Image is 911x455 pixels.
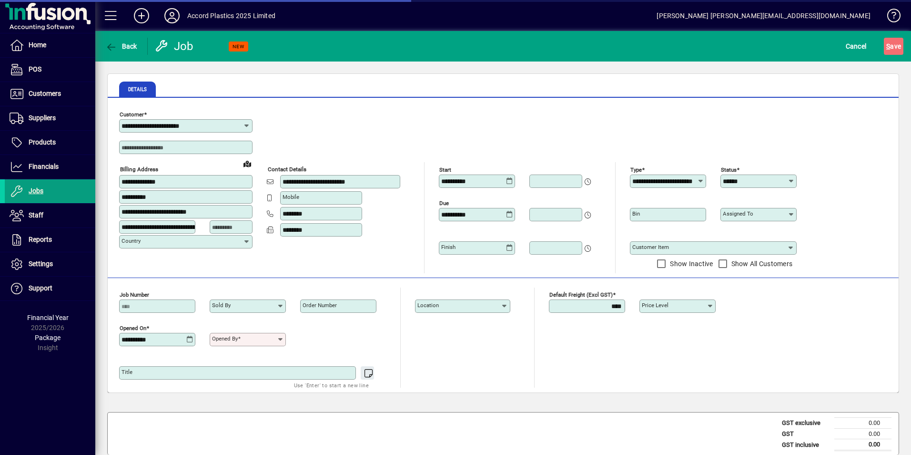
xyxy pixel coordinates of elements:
[240,156,255,171] a: View on map
[721,166,737,173] mat-label: Status
[834,428,891,439] td: 0.00
[120,291,149,298] mat-label: Job number
[642,302,668,309] mat-label: Price Level
[29,138,56,146] span: Products
[120,325,146,331] mat-label: Opened On
[632,244,669,250] mat-label: Customer Item
[29,284,52,292] span: Support
[886,42,890,50] span: S
[630,166,642,173] mat-label: Type
[212,302,231,309] mat-label: Sold by
[657,8,871,23] div: [PERSON_NAME] [PERSON_NAME][EMAIL_ADDRESS][DOMAIN_NAME]
[29,65,41,73] span: POS
[126,7,157,24] button: Add
[155,39,195,54] div: Job
[29,163,59,170] span: Financials
[233,43,244,50] span: NEW
[777,439,834,451] td: GST inclusive
[834,418,891,429] td: 0.00
[103,38,140,55] button: Back
[105,42,137,50] span: Back
[29,41,46,49] span: Home
[5,252,95,276] a: Settings
[121,238,141,244] mat-label: Country
[128,87,147,92] span: Details
[777,418,834,429] td: GST exclusive
[27,314,69,321] span: Financial Year
[120,111,144,118] mat-label: Customer
[417,302,439,309] mat-label: Location
[846,39,867,54] span: Cancel
[884,38,903,55] button: Save
[5,277,95,300] a: Support
[880,2,899,33] a: Knowledge Base
[5,106,95,130] a: Suppliers
[283,194,299,200] mat-label: Mobile
[121,369,132,375] mat-label: Title
[668,259,713,269] label: Show Inactive
[95,38,148,55] app-page-header-button: Back
[723,210,753,217] mat-label: Assigned to
[843,38,869,55] button: Cancel
[729,259,793,269] label: Show All Customers
[212,335,238,342] mat-label: Opened by
[29,236,52,243] span: Reports
[439,166,451,173] mat-label: Start
[5,204,95,227] a: Staff
[5,58,95,82] a: POS
[777,428,834,439] td: GST
[29,211,43,219] span: Staff
[29,187,43,195] span: Jobs
[549,291,613,298] mat-label: Default Freight (excl GST)
[886,39,901,54] span: ave
[303,302,337,309] mat-label: Order number
[294,380,369,391] mat-hint: Use 'Enter' to start a new line
[5,155,95,179] a: Financials
[5,131,95,155] a: Products
[5,228,95,252] a: Reports
[29,260,53,268] span: Settings
[439,200,449,207] mat-label: Due
[157,7,187,24] button: Profile
[632,210,640,217] mat-label: Bin
[29,114,56,122] span: Suppliers
[5,33,95,57] a: Home
[29,90,61,97] span: Customers
[441,244,455,250] mat-label: Finish
[35,334,61,341] span: Package
[834,439,891,451] td: 0.00
[187,8,275,23] div: Accord Plastics 2025 Limited
[5,82,95,106] a: Customers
